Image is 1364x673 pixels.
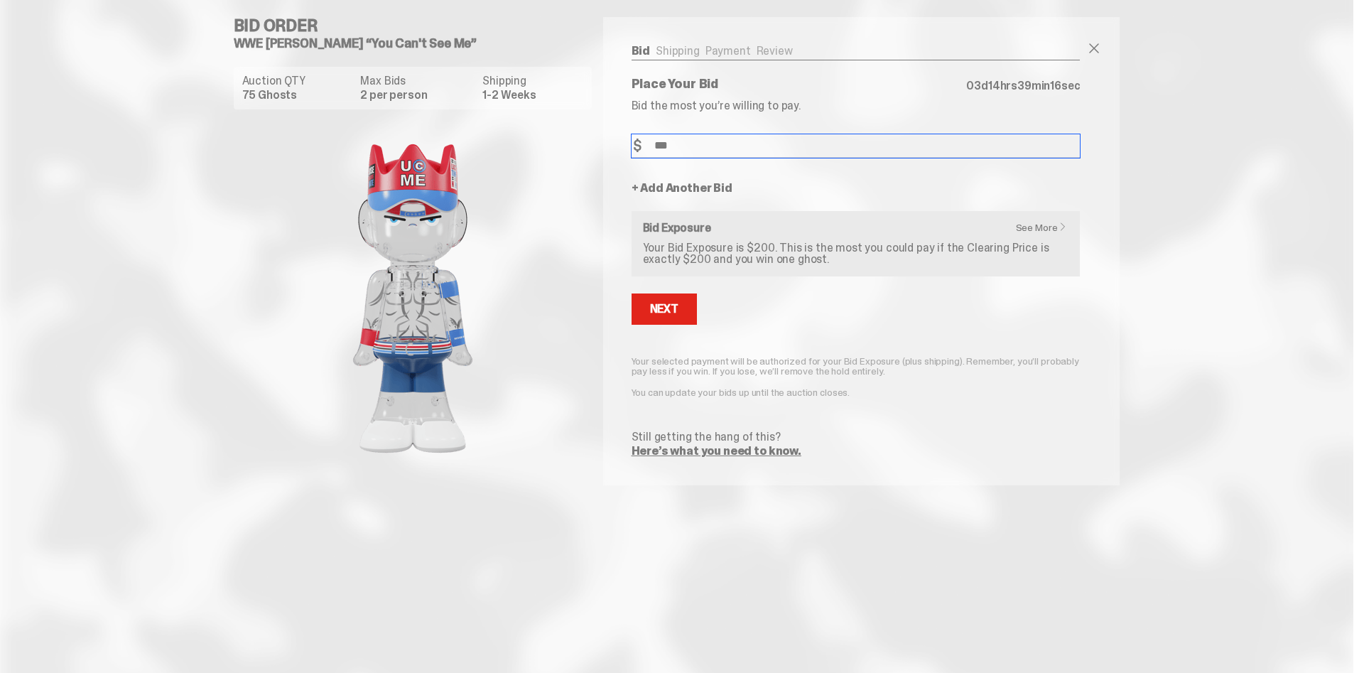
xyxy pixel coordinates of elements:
p: d hrs min sec [966,80,1080,92]
div: Next [650,303,678,315]
p: Your Bid Exposure is $200. This is the most you could pay if the Clearing Price is exactly $200 a... [643,242,1069,265]
span: $ [633,139,642,153]
h6: Bid Exposure [643,222,1069,234]
a: Bid [632,43,651,58]
span: 16 [1050,78,1061,93]
h4: Bid Order [234,17,603,34]
p: Your selected payment will be authorized for your Bid Exposure (plus shipping). Remember, you’ll ... [632,356,1081,376]
dt: Max Bids [360,75,474,87]
span: 14 [988,78,1000,93]
span: 03 [966,78,981,93]
a: Here’s what you need to know. [632,443,801,458]
h5: WWE [PERSON_NAME] “You Can't See Me” [234,37,603,50]
dt: Shipping [482,75,583,87]
span: 39 [1017,78,1032,93]
dd: 75 Ghosts [242,90,352,101]
p: Bid the most you’re willing to pay. [632,100,1081,112]
a: See More [1016,222,1075,232]
a: + Add Another Bid [632,183,732,194]
button: Next [632,294,697,325]
dd: 1-2 Weeks [482,90,583,101]
p: Still getting the hang of this? [632,431,1081,443]
dt: Auction QTY [242,75,352,87]
p: You can update your bids up until the auction closes. [632,387,1081,397]
img: product image [271,121,555,476]
dd: 2 per person [360,90,474,101]
p: Place Your Bid [632,77,967,90]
